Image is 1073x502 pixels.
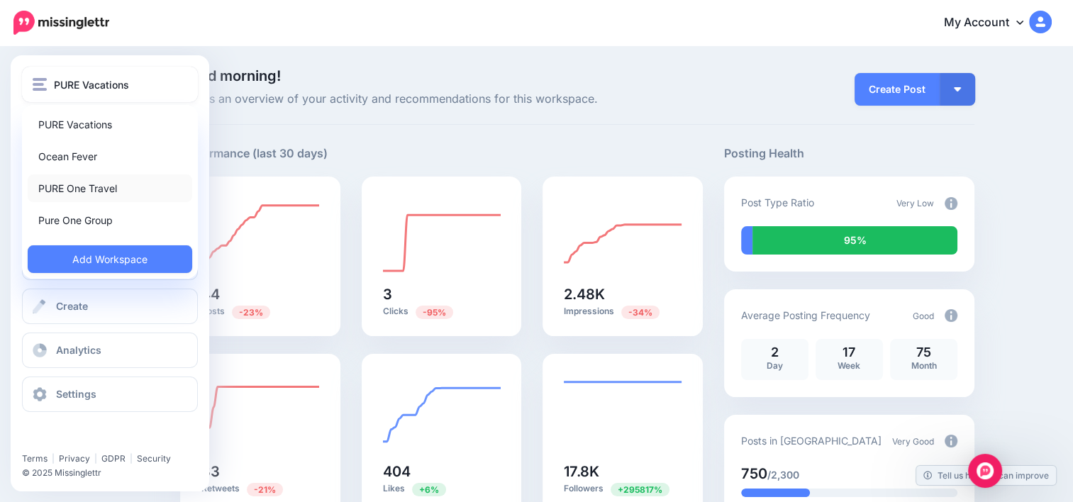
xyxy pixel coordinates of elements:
[52,453,55,464] span: |
[416,306,453,319] span: Previous period: 59
[13,11,109,35] img: Missinglettr
[913,311,934,321] span: Good
[724,145,974,162] h5: Posting Health
[564,482,682,496] p: Followers
[28,206,192,234] a: Pure One Group
[59,453,90,464] a: Privacy
[896,198,934,208] span: Very Low
[823,346,876,359] p: 17
[201,305,319,318] p: Posts
[855,73,940,106] a: Create Post
[201,482,319,496] p: Retweets
[741,489,811,497] div: 32% of your posts in the last 30 days have been from Drip Campaigns
[611,483,669,496] span: Previous period: 6
[767,469,799,481] span: /2,300
[954,87,961,91] img: arrow-down-white.png
[564,305,682,318] p: Impressions
[180,90,703,108] span: Here's an overview of your activity and recommendations for this workspace.
[130,453,133,464] span: |
[56,300,88,312] span: Create
[22,289,198,324] a: Create
[22,433,130,447] iframe: Twitter Follow Button
[945,197,957,210] img: info-circle-grey.png
[137,453,171,464] a: Security
[28,245,192,273] a: Add Workspace
[33,78,47,91] img: menu.png
[564,287,682,301] h5: 2.48K
[22,67,198,102] button: PURE Vacations
[741,194,814,211] p: Post Type Ratio
[752,226,957,255] div: 95% of your posts in the last 30 days were manually created (i.e. were not from Drip Campaigns or...
[930,6,1052,40] a: My Account
[232,306,270,319] span: Previous period: 57
[838,360,860,371] span: Week
[201,287,319,301] h5: 44
[741,433,882,449] p: Posts in [GEOGRAPHIC_DATA]
[22,333,198,368] a: Analytics
[911,360,936,371] span: Month
[383,464,501,479] h5: 404
[621,306,660,319] span: Previous period: 3.74K
[748,346,801,359] p: 2
[968,454,1002,488] div: Open Intercom Messenger
[28,143,192,170] a: Ocean Fever
[916,466,1056,485] a: Tell us how we can improve
[892,436,934,447] span: Very Good
[247,483,283,496] span: Previous period: 42
[201,464,319,479] h5: 33
[180,67,281,84] span: Good morning!
[945,435,957,447] img: info-circle-grey.png
[54,77,129,93] span: PURE Vacations
[56,388,96,400] span: Settings
[22,453,48,464] a: Terms
[180,145,328,162] h5: Performance (last 30 days)
[383,305,501,318] p: Clicks
[741,307,870,323] p: Average Posting Frequency
[28,111,192,138] a: PURE Vacations
[945,309,957,322] img: info-circle-grey.png
[741,226,752,255] div: 5% of your posts in the last 30 days have been from Drip Campaigns
[767,360,783,371] span: Day
[22,466,206,480] li: © 2025 Missinglettr
[94,453,97,464] span: |
[28,174,192,202] a: PURE One Travel
[897,346,950,359] p: 75
[101,453,126,464] a: GDPR
[56,344,101,356] span: Analytics
[22,376,198,412] a: Settings
[412,483,446,496] span: Previous period: 381
[564,464,682,479] h5: 17.8K
[741,465,767,482] span: 750
[383,482,501,496] p: Likes
[383,287,501,301] h5: 3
